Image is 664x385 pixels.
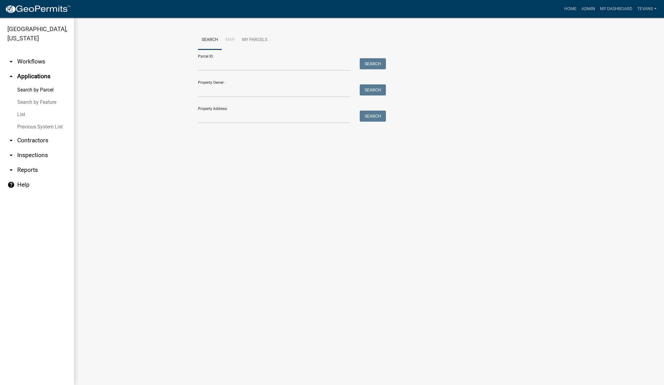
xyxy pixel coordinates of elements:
[360,58,386,69] button: Search
[635,3,659,15] a: tevans
[7,166,15,174] i: arrow_drop_down
[238,30,271,50] a: My Parcels
[579,3,597,15] a: Admin
[360,84,386,95] button: Search
[7,58,15,65] i: arrow_drop_down
[562,3,579,15] a: Home
[597,3,635,15] a: My Dashboard
[7,152,15,159] i: arrow_drop_down
[7,73,15,80] i: arrow_drop_up
[7,181,15,188] i: help
[198,30,222,50] a: Search
[7,137,15,144] i: arrow_drop_down
[360,111,386,122] button: Search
